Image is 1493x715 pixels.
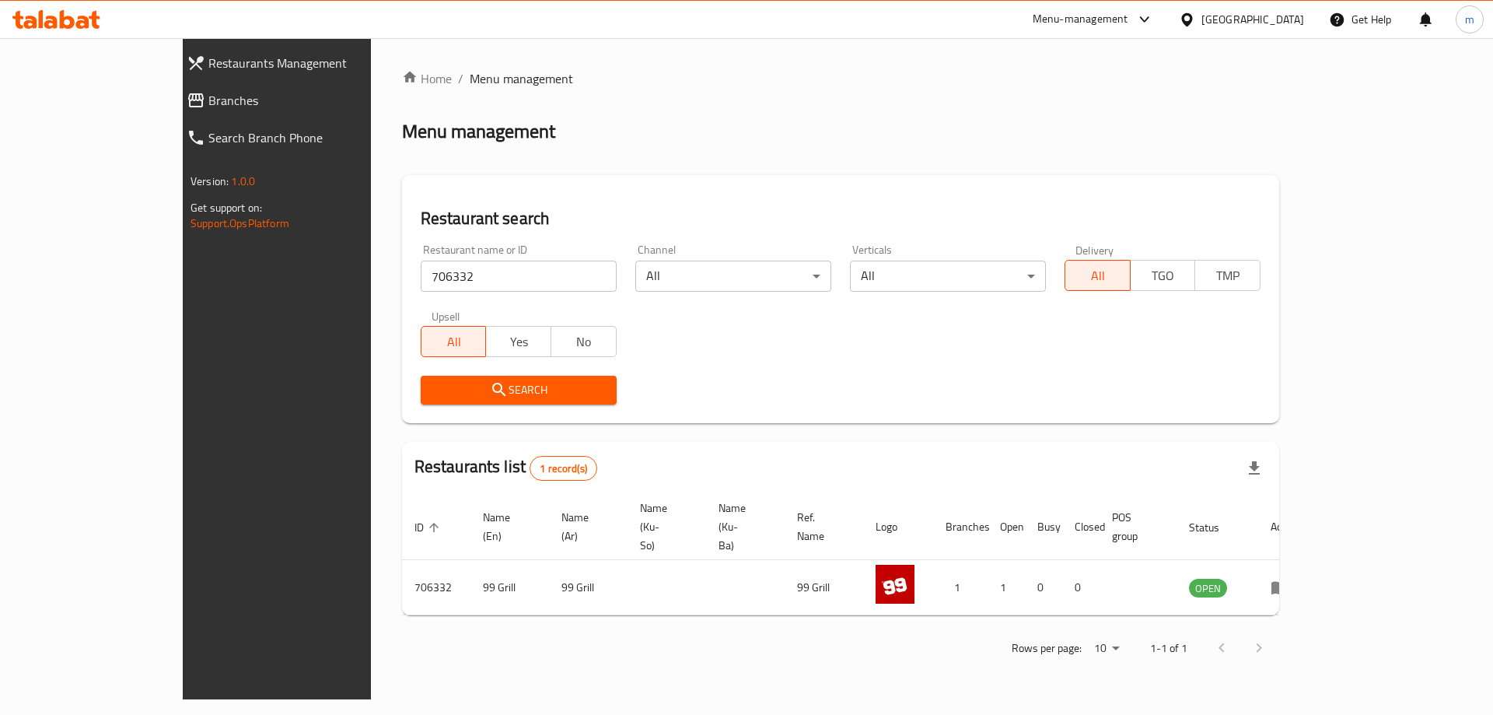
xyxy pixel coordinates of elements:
span: POS group [1112,508,1158,545]
span: Name (Ar) [561,508,609,545]
span: ID [414,518,444,537]
th: Open [988,494,1025,560]
th: Closed [1062,494,1100,560]
li: / [458,69,463,88]
span: Name (Ku-Ba) [719,499,766,555]
h2: Restaurants list [414,455,597,481]
th: Busy [1025,494,1062,560]
span: 1.0.0 [231,171,255,191]
td: 99 Grill [470,560,549,615]
nav: breadcrumb [402,69,1279,88]
a: Search Branch Phone [174,119,432,156]
button: TGO [1130,260,1196,291]
a: Restaurants Management [174,44,432,82]
input: Search for restaurant name or ID.. [421,261,617,292]
div: All [635,261,831,292]
span: All [428,331,481,353]
span: OPEN [1189,580,1227,598]
h2: Restaurant search [421,207,1260,230]
div: All [850,261,1046,292]
div: Total records count [530,456,597,481]
div: Menu [1271,578,1299,597]
span: Version: [191,171,229,191]
span: TGO [1137,265,1190,287]
td: 706332 [402,560,470,615]
a: Support.OpsPlatform [191,213,289,233]
div: [GEOGRAPHIC_DATA] [1201,11,1304,28]
table: enhanced table [402,494,1312,615]
td: 99 Grill [785,560,863,615]
img: 99 Grill [876,565,914,604]
div: Rows per page: [1088,637,1125,661]
p: Rows per page: [1012,639,1082,658]
th: Action [1258,494,1312,560]
span: Restaurants Management [208,54,420,72]
p: 1-1 of 1 [1150,639,1187,658]
td: 1 [933,560,988,615]
span: No [558,331,610,353]
td: 1 [988,560,1025,615]
th: Logo [863,494,933,560]
button: Search [421,376,617,405]
h2: Menu management [402,119,555,144]
span: All [1072,265,1124,287]
span: 1 record(s) [530,461,596,476]
span: TMP [1201,265,1254,287]
span: Search Branch Phone [208,128,420,147]
th: Branches [933,494,988,560]
button: No [551,326,617,357]
td: 0 [1062,560,1100,615]
button: All [421,326,487,357]
label: Delivery [1075,244,1114,255]
span: Menu management [470,69,573,88]
button: All [1065,260,1131,291]
span: Status [1189,518,1240,537]
button: Yes [485,326,551,357]
a: Branches [174,82,432,119]
span: Branches [208,91,420,110]
div: Menu-management [1033,10,1128,29]
td: 0 [1025,560,1062,615]
span: Yes [492,331,545,353]
span: Search [433,380,604,400]
span: Name (En) [483,508,530,545]
label: Upsell [432,310,460,321]
div: Export file [1236,450,1273,487]
button: TMP [1194,260,1260,291]
span: Get support on: [191,198,262,218]
span: Name (Ku-So) [640,499,687,555]
span: m [1465,11,1474,28]
span: Ref. Name [797,508,844,545]
td: 99 Grill [549,560,628,615]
